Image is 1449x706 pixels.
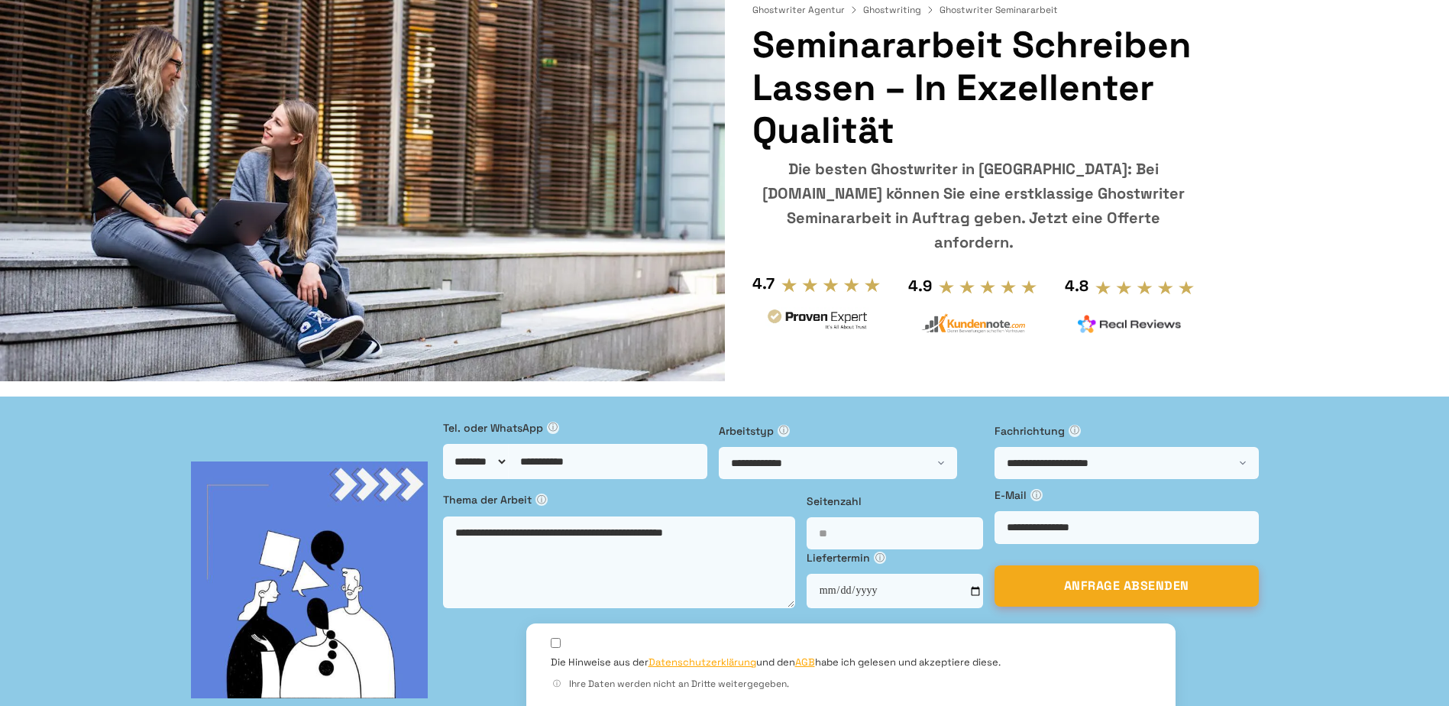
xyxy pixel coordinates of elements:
button: ANFRAGE ABSENDEN [995,565,1259,607]
img: provenexpert [765,307,869,335]
label: Seitenzahl [807,493,983,510]
a: Datenschutzerklärung [648,656,756,669]
div: 4.8 [1065,274,1088,298]
label: Arbeitstyp [719,423,983,439]
span: ⓘ [551,678,563,690]
label: Tel. oder WhatsApp [443,419,707,436]
img: realreviews [1078,315,1182,333]
div: 4.9 [908,274,932,298]
img: stars [1095,280,1195,296]
h1: Seminararbeit Schreiben Lassen – in exzellenter Qualität [752,24,1195,152]
a: AGB [795,656,815,669]
span: ⓘ [874,552,886,564]
label: E-Mail [995,487,1259,504]
span: ⓘ [1069,425,1081,437]
div: Die besten Ghostwriter in [GEOGRAPHIC_DATA]: Bei [DOMAIN_NAME] können Sie eine erstklassige Ghost... [752,157,1195,254]
a: Ghostwriter Agentur [752,4,860,16]
div: Ihre Daten werden nicht an Dritte weitergegeben. [551,677,1151,691]
div: 4.7 [752,271,775,296]
label: Fachrichtung [995,423,1259,439]
span: ⓘ [547,422,559,434]
img: bg [191,461,428,698]
img: stars [938,279,1038,296]
span: ⓘ [778,425,790,437]
img: stars [781,277,881,293]
span: Ghostwriter Seminararbeit [940,4,1058,16]
label: Liefertermin [807,549,983,566]
label: Thema der Arbeit [443,491,795,508]
label: Die Hinweise aus der und den habe ich gelesen und akzeptiere diese. [551,656,1001,669]
a: Ghostwriting [863,4,936,16]
img: kundennote [921,313,1025,334]
span: ⓘ [1030,489,1043,501]
span: ⓘ [535,494,548,506]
